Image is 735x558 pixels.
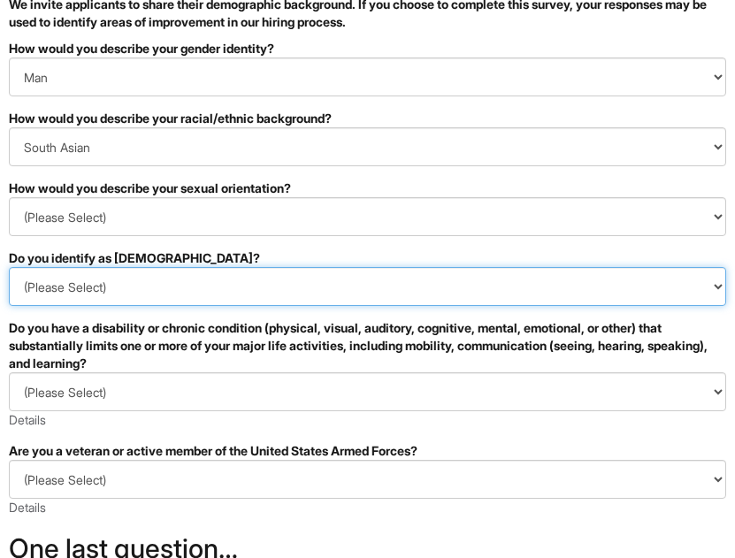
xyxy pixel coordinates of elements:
select: How would you describe your sexual orientation? [9,197,726,236]
div: Do you identify as [DEMOGRAPHIC_DATA]? [9,249,726,267]
select: How would you describe your gender identity? [9,57,726,96]
div: Are you a veteran or active member of the United States Armed Forces? [9,442,726,460]
select: Do you identify as transgender? [9,267,726,306]
a: Details [9,500,46,515]
select: Are you a veteran or active member of the United States Armed Forces? [9,460,726,499]
select: Do you have a disability or chronic condition (physical, visual, auditory, cognitive, mental, emo... [9,372,726,411]
div: How would you describe your gender identity? [9,40,726,57]
select: How would you describe your racial/ethnic background? [9,127,726,166]
a: Details [9,412,46,427]
div: How would you describe your sexual orientation? [9,180,726,197]
div: Do you have a disability or chronic condition (physical, visual, auditory, cognitive, mental, emo... [9,319,726,372]
div: How would you describe your racial/ethnic background? [9,110,726,127]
